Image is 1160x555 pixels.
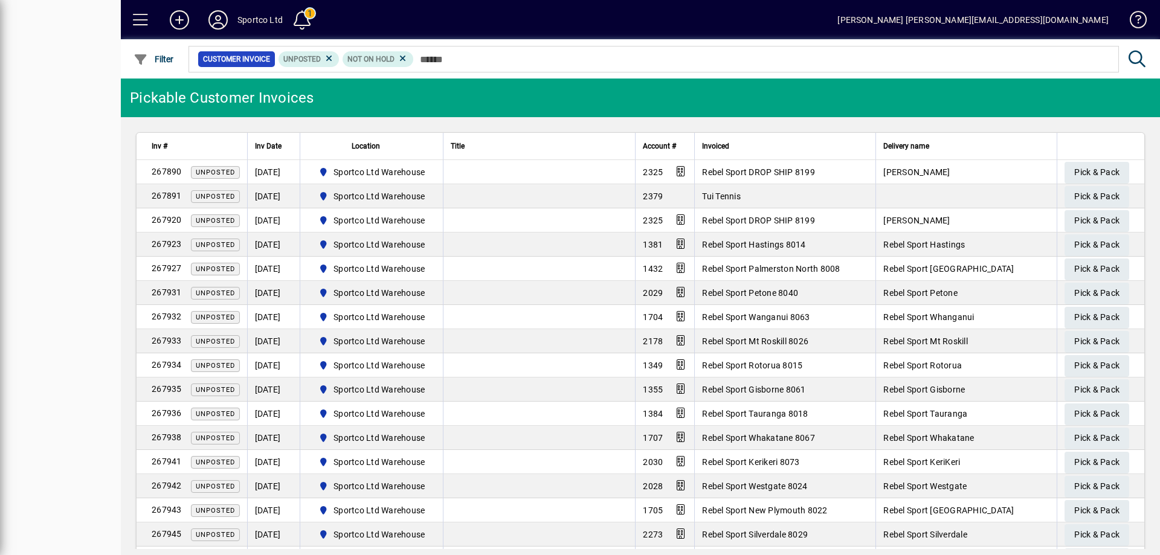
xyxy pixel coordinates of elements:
[314,286,430,300] span: Sportco Ltd Warehouse
[1074,428,1120,448] span: Pick & Pack
[1121,2,1145,42] a: Knowledge Base
[130,88,314,107] div: Pickable Customer Invoices
[643,433,663,443] span: 1707
[333,480,425,492] span: Sportco Ltd Warehouse
[196,483,235,490] span: Unposted
[196,362,235,370] span: Unposted
[883,433,974,443] span: Rebel Sport Whakatane
[643,191,663,201] span: 2379
[643,385,663,394] span: 1355
[702,481,807,491] span: Rebel Sport Westgate 8024
[1074,211,1120,231] span: Pick & Pack
[333,408,425,420] span: Sportco Ltd Warehouse
[1065,379,1129,401] button: Pick & Pack
[643,140,676,153] span: Account #
[247,233,300,257] td: [DATE]
[247,498,300,522] td: [DATE]
[1074,452,1120,472] span: Pick & Pack
[237,10,283,30] div: Sportco Ltd
[883,140,1049,153] div: Delivery name
[883,216,950,225] span: [PERSON_NAME]
[643,336,663,346] span: 2178
[314,431,430,445] span: Sportco Ltd Warehouse
[196,338,235,345] span: Unposted
[702,409,808,419] span: Rebel Sport Tauranga 8018
[279,51,340,67] mat-chip: Customer Invoice Status: Unposted
[152,167,182,176] span: 267890
[247,426,300,450] td: [DATE]
[247,377,300,402] td: [DATE]
[314,334,430,348] span: Sportco Ltd Warehouse
[152,481,182,490] span: 267942
[343,51,413,67] mat-chip: Hold Status: Not On Hold
[196,168,235,176] span: Unposted
[152,312,182,321] span: 267932
[702,530,808,539] span: Rebel Sport Silverdale 8029
[283,55,321,63] span: Unposted
[1065,355,1129,377] button: Pick & Pack
[196,265,235,273] span: Unposted
[702,240,805,249] span: Rebel Sport Hastings 8014
[883,457,960,467] span: Rebel Sport KeriKeri
[333,287,425,299] span: Sportco Ltd Warehouse
[1074,380,1120,400] span: Pick & Pack
[203,53,270,65] span: Customer Invoice
[314,213,430,228] span: Sportco Ltd Warehouse
[152,239,182,249] span: 267923
[152,191,182,201] span: 267891
[883,505,1014,515] span: Rebel Sport [GEOGRAPHIC_DATA]
[333,311,425,323] span: Sportco Ltd Warehouse
[883,385,965,394] span: Rebel Sport Gisborne
[702,167,815,177] span: Rebel Sport DROP SHIP 8199
[333,456,425,468] span: Sportco Ltd Warehouse
[152,529,182,539] span: 267945
[1065,428,1129,449] button: Pick & Pack
[643,505,663,515] span: 1705
[702,191,741,201] span: Tui Tennis
[1065,258,1129,280] button: Pick & Pack
[643,288,663,298] span: 2029
[1074,356,1120,376] span: Pick & Pack
[152,432,182,442] span: 267938
[314,237,430,252] span: Sportco Ltd Warehouse
[152,457,182,466] span: 267941
[1065,500,1129,522] button: Pick & Pack
[1074,283,1120,303] span: Pick & Pack
[1065,186,1129,208] button: Pick & Pack
[1065,162,1129,184] button: Pick & Pack
[314,455,430,469] span: Sportco Ltd Warehouse
[196,507,235,515] span: Unposted
[160,9,199,31] button: Add
[643,240,663,249] span: 1381
[152,215,182,225] span: 267920
[883,140,929,153] span: Delivery name
[130,48,177,70] button: Filter
[702,140,868,153] div: Invoiced
[883,361,962,370] span: Rebel Sport Rotorua
[314,165,430,179] span: Sportco Ltd Warehouse
[247,305,300,329] td: [DATE]
[196,531,235,539] span: Unposted
[1074,187,1120,207] span: Pick & Pack
[152,140,167,153] span: Inv #
[1065,331,1129,353] button: Pick & Pack
[247,402,300,426] td: [DATE]
[1065,283,1129,304] button: Pick & Pack
[1074,307,1120,327] span: Pick & Pack
[196,289,235,297] span: Unposted
[883,530,967,539] span: Rebel Sport Silverdale
[247,353,300,377] td: [DATE]
[643,361,663,370] span: 1349
[883,481,967,491] span: Rebel Sport Westgate
[643,481,663,491] span: 2028
[333,432,425,444] span: Sportco Ltd Warehouse
[1074,259,1120,279] span: Pick & Pack
[134,54,174,64] span: Filter
[643,140,687,153] div: Account #
[702,264,840,274] span: Rebel Sport Palmerston North 8008
[314,382,430,397] span: Sportco Ltd Warehouse
[333,214,425,226] span: Sportco Ltd Warehouse
[333,335,425,347] span: Sportco Ltd Warehouse
[152,360,182,370] span: 267934
[643,530,663,539] span: 2273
